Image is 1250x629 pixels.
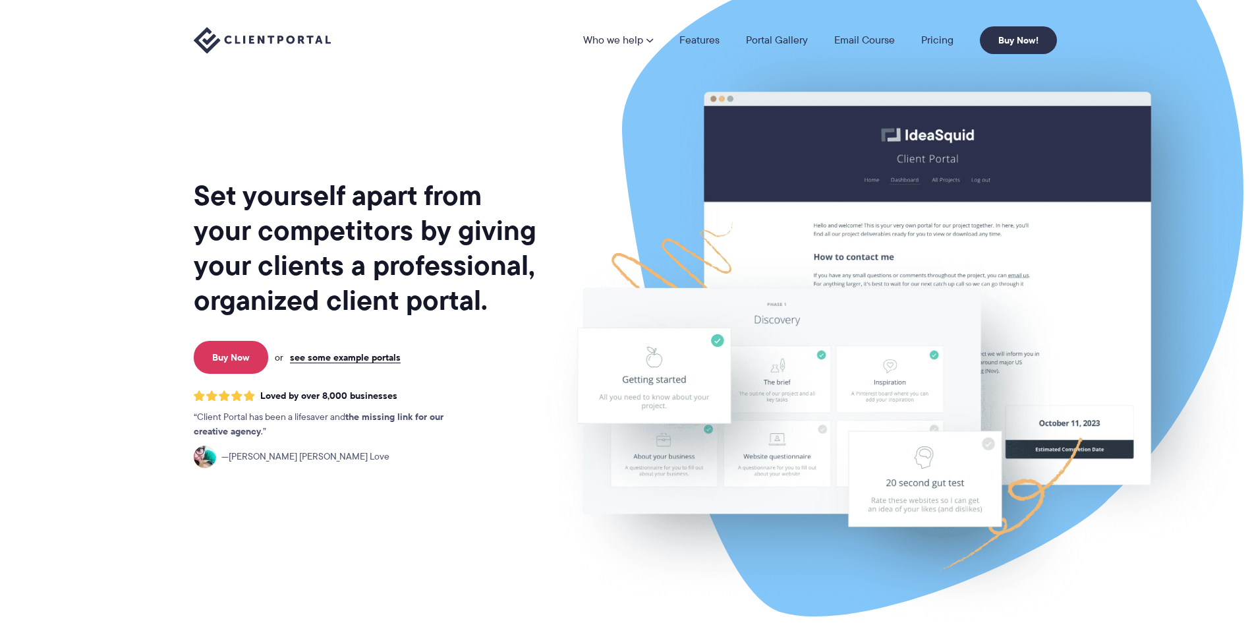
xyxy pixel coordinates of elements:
a: see some example portals [290,351,401,363]
a: Buy Now [194,341,268,374]
p: Client Portal has been a lifesaver and . [194,410,470,439]
a: Email Course [834,35,895,45]
span: [PERSON_NAME] [PERSON_NAME] Love [221,450,389,464]
a: Features [679,35,720,45]
span: or [275,351,283,363]
span: Loved by over 8,000 businesses [260,390,397,402]
a: Who we help [583,35,653,45]
a: Pricing [921,35,953,45]
a: Buy Now! [980,26,1057,54]
h1: Set yourself apart from your competitors by giving your clients a professional, organized client ... [194,178,539,318]
strong: the missing link for our creative agency [194,409,443,438]
a: Portal Gallery [746,35,808,45]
